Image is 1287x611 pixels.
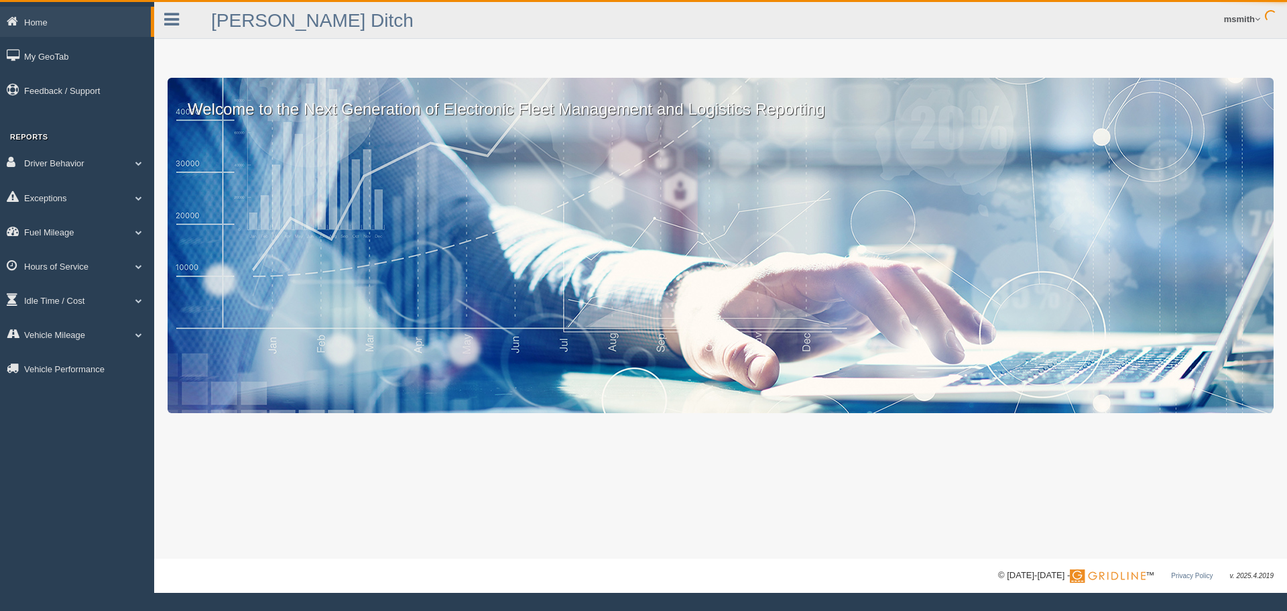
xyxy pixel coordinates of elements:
[1230,572,1274,579] span: v. 2025.4.2019
[998,569,1274,583] div: © [DATE]-[DATE] - ™
[1070,569,1146,583] img: Gridline
[211,10,414,31] a: [PERSON_NAME] Ditch
[1171,572,1213,579] a: Privacy Policy
[168,78,1274,121] p: Welcome to the Next Generation of Electronic Fleet Management and Logistics Reporting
